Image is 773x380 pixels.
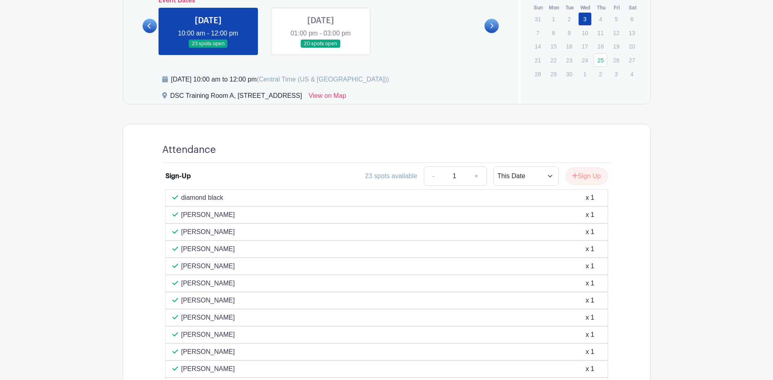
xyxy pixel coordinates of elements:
p: 13 [625,27,639,39]
p: 23 [562,54,576,66]
th: Thu [593,4,609,12]
p: 24 [578,54,592,66]
p: 3 [610,68,623,80]
div: x 1 [586,210,594,220]
p: [PERSON_NAME] [181,278,235,288]
h4: Attendance [162,144,216,156]
p: 11 [594,27,607,39]
th: Tue [562,4,578,12]
div: x 1 [586,313,594,323]
p: 5 [610,13,623,25]
p: [PERSON_NAME] [181,261,235,271]
p: [PERSON_NAME] [181,347,235,357]
p: 9 [562,27,576,39]
p: 4 [625,68,639,80]
p: 30 [562,68,576,80]
p: 15 [547,40,560,53]
p: 7 [531,27,544,39]
p: 28 [531,68,544,80]
div: x 1 [586,364,594,374]
a: 25 [594,53,607,67]
div: DSC Training Room A, [STREET_ADDRESS] [170,91,302,104]
a: 3 [578,12,592,26]
div: x 1 [586,296,594,305]
th: Mon [546,4,562,12]
th: Sat [625,4,641,12]
p: 8 [547,27,560,39]
div: x 1 [586,227,594,237]
p: 2 [562,13,576,25]
p: [PERSON_NAME] [181,296,235,305]
div: x 1 [586,193,594,203]
span: (Central Time (US & [GEOGRAPHIC_DATA])) [257,76,389,83]
a: View on Map [308,91,346,104]
p: 1 [578,68,592,80]
p: 4 [594,13,607,25]
p: 17 [578,40,592,53]
p: 2 [594,68,607,80]
p: 19 [610,40,623,53]
a: - [424,166,443,186]
p: 12 [610,27,623,39]
p: [PERSON_NAME] [181,364,235,374]
p: 6 [625,13,639,25]
div: [DATE] 10:00 am to 12:00 pm [171,75,389,84]
div: x 1 [586,347,594,357]
p: [PERSON_NAME] [181,330,235,340]
p: 16 [562,40,576,53]
p: 21 [531,54,544,66]
div: x 1 [586,261,594,271]
div: x 1 [586,330,594,340]
p: 29 [547,68,560,80]
div: 23 spots available [365,171,417,181]
button: Sign Up [565,168,608,185]
p: 27 [625,54,639,66]
p: diamond black [181,193,223,203]
th: Fri [609,4,625,12]
p: 10 [578,27,592,39]
p: 31 [531,13,544,25]
p: 22 [547,54,560,66]
p: 26 [610,54,623,66]
p: 20 [625,40,639,53]
div: x 1 [586,244,594,254]
p: 1 [547,13,560,25]
p: [PERSON_NAME] [181,244,235,254]
th: Sun [531,4,546,12]
div: Sign-Up [165,171,191,181]
p: 14 [531,40,544,53]
p: [PERSON_NAME] [181,210,235,220]
th: Wed [578,4,594,12]
div: x 1 [586,278,594,288]
p: [PERSON_NAME] [181,227,235,237]
a: + [466,166,487,186]
p: [PERSON_NAME] [181,313,235,323]
p: 18 [594,40,607,53]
